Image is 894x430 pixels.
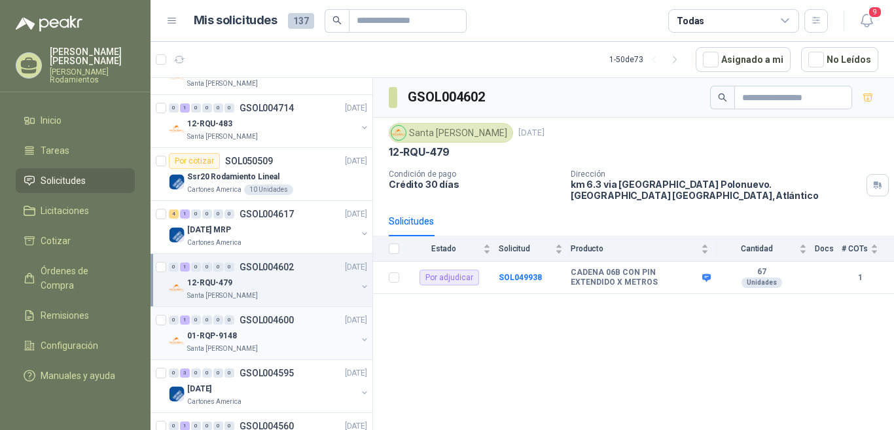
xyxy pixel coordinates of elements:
a: Órdenes de Compra [16,259,135,298]
div: 1 [180,209,190,219]
img: Company Logo [169,280,185,296]
p: Condición de pago [389,170,560,179]
p: [DATE] MRP [187,224,231,236]
p: km 6.3 via [GEOGRAPHIC_DATA] Polonuevo. [GEOGRAPHIC_DATA] [GEOGRAPHIC_DATA] , Atlántico [571,179,861,201]
div: 0 [213,103,223,113]
p: [PERSON_NAME] [PERSON_NAME] [50,47,135,65]
div: Por cotizar [169,153,220,169]
div: 0 [202,209,212,219]
p: 12-RQU-479 [187,277,232,289]
p: [DATE] [345,102,367,115]
div: Solicitudes [389,214,434,228]
a: Tareas [16,138,135,163]
p: [DATE] [345,208,367,221]
div: 1 [180,315,190,325]
p: Santa [PERSON_NAME] [187,291,258,301]
button: No Leídos [801,47,878,72]
a: Remisiones [16,303,135,328]
div: 0 [191,262,201,272]
b: SOL049938 [499,273,542,282]
button: 9 [855,9,878,33]
a: Configuración [16,333,135,358]
div: 1 - 50 de 73 [609,49,685,70]
a: 0 1 0 0 0 0 GSOL004714[DATE] Company Logo12-RQU-483Santa [PERSON_NAME] [169,100,370,142]
img: Company Logo [169,227,185,243]
b: 67 [717,267,807,278]
b: CADENA 06B CON PIN EXTENDIDO X METROS [571,268,699,288]
div: 0 [169,262,179,272]
span: Remisiones [41,308,89,323]
a: 0 3 0 0 0 0 GSOL004595[DATE] Company Logo[DATE]Cartones America [169,365,370,407]
img: Company Logo [169,333,185,349]
div: 1 [180,262,190,272]
div: 0 [224,262,234,272]
p: [DATE] [345,261,367,274]
div: 0 [213,209,223,219]
th: # COTs [842,236,894,262]
div: 10 Unidades [244,185,293,195]
p: GSOL004595 [240,368,294,378]
a: Solicitudes [16,168,135,193]
img: Company Logo [169,174,185,190]
div: 0 [191,103,201,113]
span: Configuración [41,338,98,353]
p: 12-RQU-483 [187,118,232,130]
a: 0 1 0 0 0 0 GSOL004600[DATE] Company Logo01-RQP-9148Santa [PERSON_NAME] [169,312,370,354]
span: 9 [868,6,882,18]
div: Por adjudicar [420,270,479,285]
span: Inicio [41,113,62,128]
h3: GSOL004602 [408,87,487,107]
a: 4 1 0 0 0 0 GSOL004617[DATE] Company Logo[DATE] MRPCartones America [169,206,370,248]
div: 0 [202,262,212,272]
div: 0 [202,315,212,325]
th: Docs [815,236,842,262]
p: [DATE] [345,155,367,168]
b: 1 [842,272,878,284]
div: 0 [191,209,201,219]
p: SOL050509 [225,156,273,166]
a: Inicio [16,108,135,133]
a: Manuales y ayuda [16,363,135,388]
span: Cantidad [717,244,796,253]
div: 0 [224,315,234,325]
a: Licitaciones [16,198,135,223]
th: Solicitud [499,236,571,262]
span: search [718,93,727,102]
p: Ssr20 Rodamiento Lineal [187,171,279,183]
img: Company Logo [169,121,185,137]
div: 0 [213,368,223,378]
span: Licitaciones [41,204,89,218]
p: GSOL004714 [240,103,294,113]
p: [DATE] [345,367,367,380]
span: 137 [288,13,314,29]
p: Cartones America [187,185,241,195]
img: Logo peakr [16,16,82,31]
div: Santa [PERSON_NAME] [389,123,513,143]
div: 3 [180,368,190,378]
img: Company Logo [169,386,185,402]
p: Santa [PERSON_NAME] [187,132,258,142]
a: Cotizar [16,228,135,253]
div: 0 [191,368,201,378]
div: 0 [191,315,201,325]
span: Producto [571,244,698,253]
p: GSOL004600 [240,315,294,325]
div: Todas [677,14,704,28]
div: 0 [169,315,179,325]
span: Solicitudes [41,173,86,188]
div: 0 [224,368,234,378]
div: 0 [213,262,223,272]
span: Manuales y ayuda [41,368,115,383]
div: 0 [202,103,212,113]
h1: Mis solicitudes [194,11,277,30]
p: Cartones America [187,238,241,248]
span: Órdenes de Compra [41,264,122,293]
p: 01-RQP-9148 [187,330,237,342]
img: Company Logo [391,126,406,140]
p: [DATE] [518,127,545,139]
span: Tareas [41,143,69,158]
p: GSOL004617 [240,209,294,219]
p: Cartones America [187,397,241,407]
p: [DATE] [345,314,367,327]
p: Santa [PERSON_NAME] [187,79,258,89]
